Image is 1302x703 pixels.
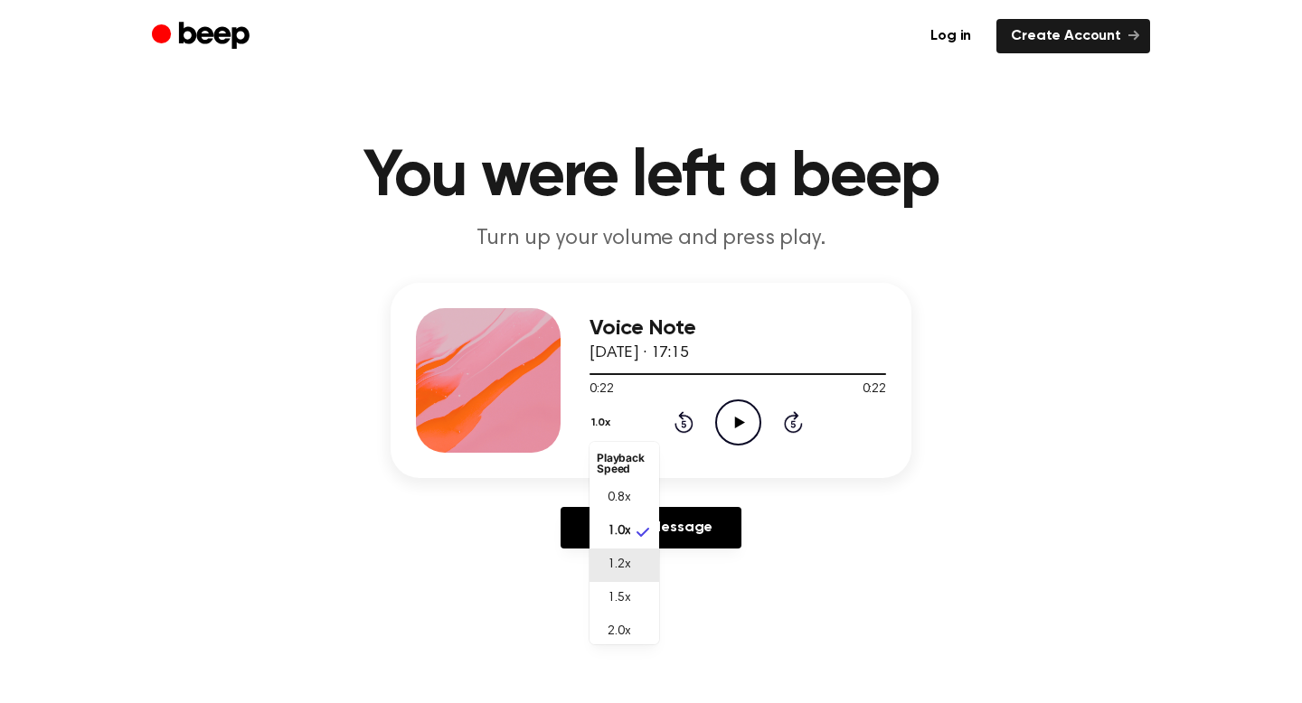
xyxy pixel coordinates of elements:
span: 1.5x [608,589,630,608]
span: 0.8x [608,489,630,508]
ul: 1.0x [590,442,659,644]
li: Playback Speed [590,445,659,482]
a: Reply to Message [561,507,741,548]
span: 0:22 [590,380,613,399]
a: Create Account [996,19,1150,53]
span: 1.0x [608,522,630,541]
h3: Voice Note [590,316,886,341]
h1: You were left a beep [188,145,1114,210]
span: 2.0x [608,623,630,642]
span: [DATE] · 17:15 [590,345,689,361]
span: 1.2x [608,556,630,575]
a: Log in [916,19,986,53]
a: Beep [152,19,254,54]
button: 1.0x [590,408,618,438]
p: Turn up your volume and press play. [304,224,998,254]
span: 0:22 [863,380,886,399]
